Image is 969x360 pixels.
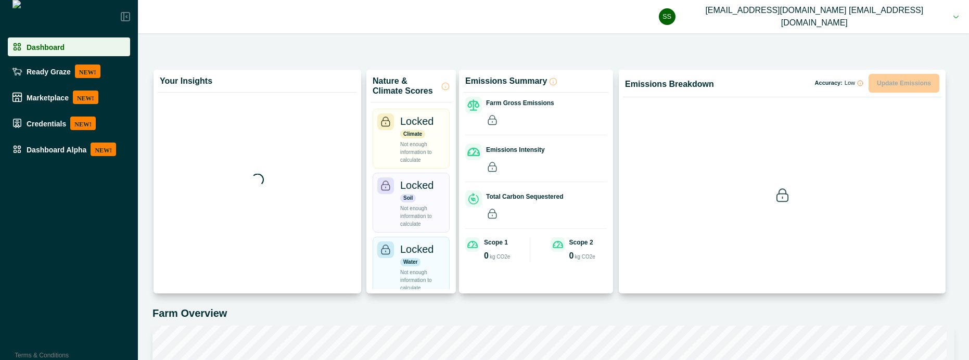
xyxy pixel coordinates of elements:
p: Emissions Intensity [486,145,545,155]
p: kg CO2e [490,253,510,261]
p: 0 [569,252,574,260]
a: Dashboard [8,37,130,56]
p: Dashboard Alpha [27,145,86,153]
p: Not enough information to calculate [400,204,445,228]
p: Your Insights [160,76,212,86]
p: Ready Graze [27,67,71,75]
p: Farm Gross Emissions [486,98,554,108]
p: Nature & Climate Scores [373,76,439,96]
p: Credentials [27,119,66,127]
p: NEW! [70,117,96,130]
p: 0 [484,252,489,260]
p: NEW! [73,91,98,104]
p: Locked [400,241,434,257]
a: Terms & Conditions [15,352,69,359]
p: Emissions Summary [465,76,547,86]
p: Marketplace [27,93,69,101]
p: Climate [400,130,425,138]
p: Scope 1 [484,238,508,247]
p: Locked [400,177,434,193]
a: Ready GrazeNEW! [8,60,130,82]
p: Total Carbon Sequestered [486,192,563,201]
p: Water [400,258,420,266]
p: Scope 2 [569,238,593,247]
button: Update Emissions [869,74,939,93]
a: MarketplaceNEW! [8,86,130,108]
p: kg CO2e [575,253,595,261]
h5: Farm Overview [152,307,954,319]
span: Low [845,80,855,86]
a: Dashboard AlphaNEW! [8,138,130,160]
p: Emissions Breakdown [625,79,714,89]
p: Not enough information to calculate [400,268,445,292]
p: Soil [400,194,416,202]
p: NEW! [75,65,100,78]
p: Locked [400,113,434,129]
a: CredentialsNEW! [8,112,130,134]
p: Dashboard [27,43,65,51]
p: Accuracy: [815,80,863,86]
p: NEW! [91,143,116,156]
p: Not enough information to calculate [400,140,445,164]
